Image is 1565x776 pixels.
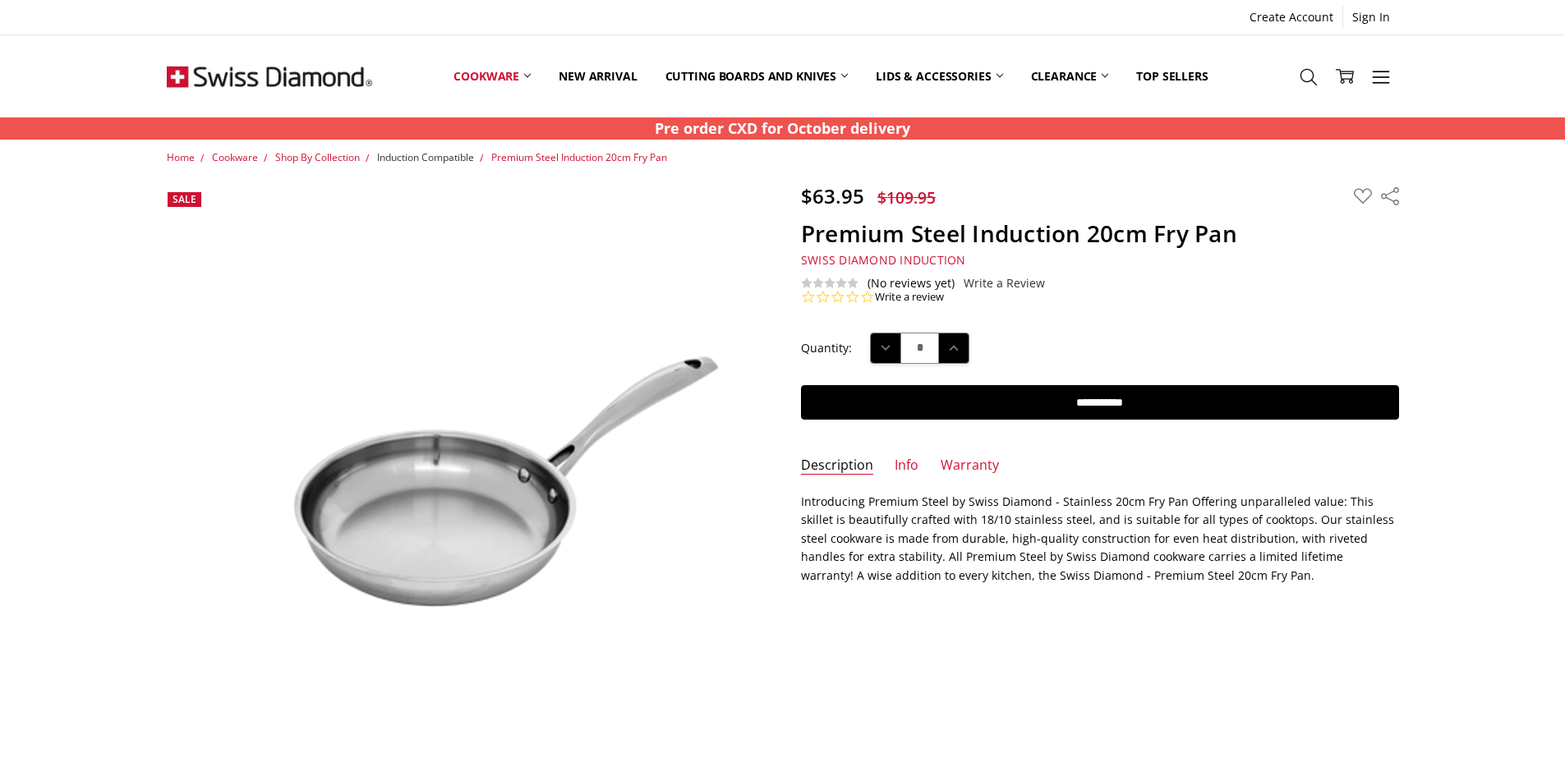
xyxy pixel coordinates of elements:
[801,339,852,357] label: Quantity:
[1017,39,1123,112] a: Clearance
[212,150,258,164] a: Cookware
[173,192,196,206] span: Sale
[1122,39,1222,112] a: Top Sellers
[877,186,936,209] span: $109.95
[964,277,1045,290] a: Write a Review
[275,150,360,164] a: Shop By Collection
[868,277,955,290] span: (No reviews yet)
[655,118,910,138] strong: Pre order CXD for October delivery
[167,150,195,164] a: Home
[862,39,1016,112] a: Lids & Accessories
[491,150,667,164] a: Premium Steel Induction 20cm Fry Pan
[801,493,1399,585] p: Introducing Premium Steel by Swiss Diamond - Stainless 20cm Fry Pan Offering unparalleled value: ...
[895,457,918,475] a: Info
[801,182,864,209] span: $63.95
[1343,6,1399,29] a: Sign In
[167,35,372,117] img: Free Shipping On Every Order
[651,39,863,112] a: Cutting boards and knives
[801,219,1399,248] h1: Premium Steel Induction 20cm Fry Pan
[941,457,999,475] a: Warranty
[801,252,966,268] span: Swiss Diamond Induction
[545,39,651,112] a: New arrival
[1240,6,1342,29] a: Create Account
[875,290,944,305] a: Write a review
[440,39,545,112] a: Cookware
[377,150,474,164] a: Induction Compatible
[801,457,873,475] a: Description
